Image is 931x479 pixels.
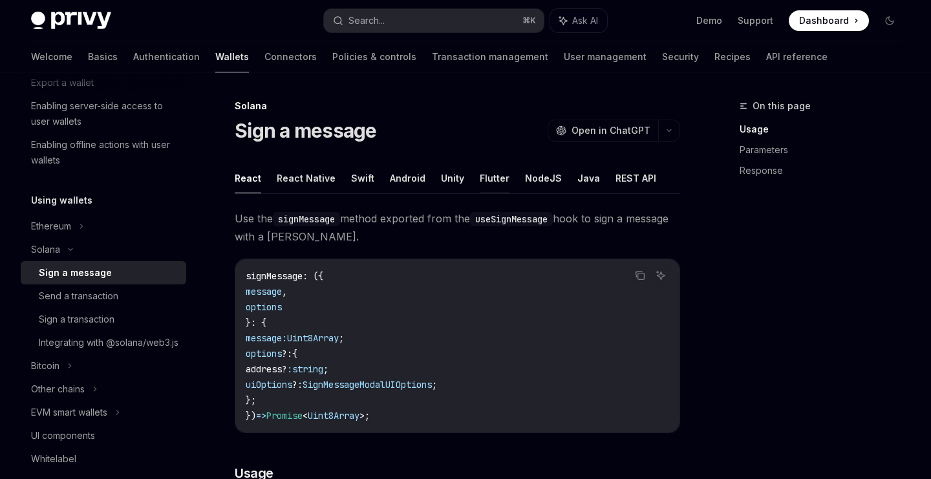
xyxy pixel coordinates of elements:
a: Send a transaction [21,284,186,308]
span: : [287,363,292,375]
a: Support [738,14,773,27]
div: Sign a message [39,265,112,281]
button: Swift [351,163,374,193]
span: ?: [292,379,303,390]
a: Sign a transaction [21,308,186,331]
span: Dashboard [799,14,849,27]
button: Java [577,163,600,193]
a: Enabling server-side access to user wallets [21,94,186,133]
span: }) [246,410,256,421]
a: Sign a message [21,261,186,284]
button: Open in ChatGPT [548,120,658,142]
span: Uint8Array [308,410,359,421]
a: Usage [740,119,910,140]
code: useSignMessage [470,212,553,226]
a: Enabling offline actions with user wallets [21,133,186,172]
span: , [282,286,287,297]
span: options [246,301,282,313]
span: string [292,363,323,375]
a: UI components [21,424,186,447]
a: Authentication [133,41,200,72]
div: Enabling server-side access to user wallets [31,98,178,129]
button: NodeJS [525,163,562,193]
a: Parameters [740,140,910,160]
a: Integrating with @solana/web3.js [21,331,186,354]
button: Android [390,163,425,193]
span: Ask AI [572,14,598,27]
button: React [235,163,261,193]
div: Enabling offline actions with user wallets [31,137,178,168]
button: Flutter [480,163,509,193]
div: EVM smart wallets [31,405,107,420]
span: signMessage [246,270,303,282]
button: Copy the contents from the code block [632,267,648,284]
a: Whitelabel [21,447,186,471]
div: Bitcoin [31,358,59,374]
span: uiOptions [246,379,292,390]
div: UI components [31,428,95,443]
button: Ask AI [550,9,607,32]
span: }; [246,394,256,406]
a: Transaction management [432,41,548,72]
a: User management [564,41,647,72]
div: Search... [348,13,385,28]
div: Sign a transaction [39,312,114,327]
span: SignMessageModalUIOptions [303,379,432,390]
button: Unity [441,163,464,193]
a: Welcome [31,41,72,72]
a: API reference [766,41,828,72]
span: message [246,286,282,297]
span: ; [432,379,437,390]
span: ⌘ K [522,16,536,26]
a: Security [662,41,699,72]
h5: Using wallets [31,193,92,208]
span: ; [323,363,328,375]
button: React Native [277,163,336,193]
div: Whitelabel [31,451,76,467]
a: Dashboard [789,10,869,31]
button: Search...⌘K [324,9,543,32]
a: Demo [696,14,722,27]
button: REST API [615,163,656,193]
a: Wallets [215,41,249,72]
code: signMessage [273,212,340,226]
span: < [303,410,308,421]
span: options [246,348,282,359]
span: => [256,410,266,421]
span: address? [246,363,287,375]
span: Use the method exported from the hook to sign a message with a [PERSON_NAME]. [235,209,680,246]
div: Solana [235,100,680,112]
a: Connectors [264,41,317,72]
span: ?: [282,348,292,359]
span: : ({ [303,270,323,282]
button: Ask AI [652,267,669,284]
div: Ethereum [31,218,71,234]
span: Promise [266,410,303,421]
div: Integrating with @solana/web3.js [39,335,178,350]
div: Send a transaction [39,288,118,304]
span: }: { [246,317,266,328]
span: Uint8Array [287,332,339,344]
span: message: [246,332,287,344]
span: On this page [753,98,811,114]
h1: Sign a message [235,119,377,142]
span: Open in ChatGPT [572,124,650,137]
img: dark logo [31,12,111,30]
a: Response [740,160,910,181]
a: Recipes [714,41,751,72]
span: ; [365,410,370,421]
span: > [359,410,365,421]
a: Policies & controls [332,41,416,72]
span: { [292,348,297,359]
div: Solana [31,242,60,257]
span: ; [339,332,344,344]
a: Basics [88,41,118,72]
button: Toggle dark mode [879,10,900,31]
div: Other chains [31,381,85,397]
